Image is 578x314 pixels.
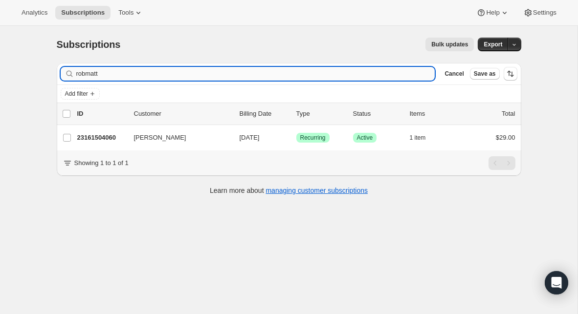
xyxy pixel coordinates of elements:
[266,187,368,194] a: managing customer subscriptions
[478,38,508,51] button: Export
[61,88,100,100] button: Add filter
[441,68,467,80] button: Cancel
[77,131,515,145] div: 23161504060[PERSON_NAME][DATE]SuccessRecurringSuccessActive1 item$29.00
[410,131,437,145] button: 1 item
[545,271,568,294] div: Open Intercom Messenger
[470,6,515,20] button: Help
[431,41,468,48] span: Bulk updates
[425,38,474,51] button: Bulk updates
[533,9,556,17] span: Settings
[240,134,260,141] span: [DATE]
[484,41,502,48] span: Export
[77,133,126,143] p: 23161504060
[112,6,149,20] button: Tools
[65,90,88,98] span: Add filter
[410,134,426,142] span: 1 item
[445,70,464,78] span: Cancel
[61,9,105,17] span: Subscriptions
[57,39,121,50] span: Subscriptions
[496,134,515,141] span: $29.00
[357,134,373,142] span: Active
[240,109,289,119] p: Billing Date
[486,9,499,17] span: Help
[118,9,133,17] span: Tools
[353,109,402,119] p: Status
[16,6,53,20] button: Analytics
[77,109,126,119] p: ID
[55,6,111,20] button: Subscriptions
[504,67,517,81] button: Sort the results
[77,109,515,119] div: IDCustomerBilling DateTypeStatusItemsTotal
[22,9,47,17] span: Analytics
[296,109,345,119] div: Type
[134,109,232,119] p: Customer
[210,186,368,195] p: Learn more about
[74,158,129,168] p: Showing 1 to 1 of 1
[474,70,496,78] span: Save as
[300,134,326,142] span: Recurring
[502,109,515,119] p: Total
[128,130,226,146] button: [PERSON_NAME]
[134,133,186,143] span: [PERSON_NAME]
[410,109,459,119] div: Items
[489,156,515,170] nav: Pagination
[76,67,435,81] input: Filter subscribers
[470,68,500,80] button: Save as
[517,6,562,20] button: Settings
